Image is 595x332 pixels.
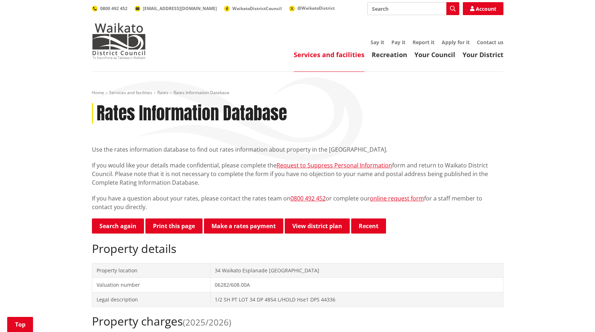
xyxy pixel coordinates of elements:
button: Print this page [145,218,203,234]
td: Legal description [92,292,210,307]
span: @WaikatoDistrict [297,5,335,11]
span: [EMAIL_ADDRESS][DOMAIN_NAME] [143,5,217,11]
a: 0800 492 452 [92,5,127,11]
p: Use the rates information database to find out rates information about property in the [GEOGRAPHI... [92,145,503,154]
img: Waikato District Council - Te Kaunihera aa Takiwaa o Waikato [92,23,146,59]
a: Apply for it [442,39,470,46]
h2: Property charges [92,314,503,328]
h2: Property details [92,242,503,255]
iframe: Messenger Launcher [562,302,588,328]
p: If you would like your details made confidential, please complete the form and return to Waikato ... [92,161,503,187]
a: WaikatoDistrictCouncil [224,5,282,11]
a: Services and facilities [294,50,364,59]
a: Your Council [414,50,455,59]
span: WaikatoDistrictCouncil [232,5,282,11]
a: Services and facilities [109,89,152,96]
button: Recent [351,218,386,234]
a: Account [463,2,503,15]
span: 0800 492 452 [100,5,127,11]
a: View district plan [285,218,350,234]
a: Report it [413,39,434,46]
td: Valuation number [92,278,210,292]
a: online request form [370,194,424,202]
input: Search input [367,2,459,15]
span: Rates Information Database [173,89,229,96]
h1: Rates Information Database [97,103,287,124]
td: 34 Waikato Esplanade [GEOGRAPHIC_DATA] [210,263,503,278]
a: Recreation [372,50,407,59]
a: Pay it [391,39,405,46]
a: Make a rates payment [204,218,283,234]
a: Your District [462,50,503,59]
td: 06282/608.00A [210,278,503,292]
span: (2025/2026) [183,316,231,328]
a: Request to Suppress Personal Information [276,161,392,169]
td: 1/2 SH PT LOT 34 DP 4854 L/HOLD Hse1 DPS 44336 [210,292,503,307]
a: [EMAIL_ADDRESS][DOMAIN_NAME] [135,5,217,11]
a: Rates [157,89,168,96]
a: Contact us [477,39,503,46]
a: Search again [92,218,144,234]
a: Say it [371,39,384,46]
a: Home [92,89,104,96]
a: 0800 492 452 [290,194,326,202]
p: If you have a question about your rates, please contact the rates team on or complete our for a s... [92,194,503,211]
a: Top [7,317,33,332]
a: @WaikatoDistrict [289,5,335,11]
td: Property location [92,263,210,278]
nav: breadcrumb [92,90,503,96]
